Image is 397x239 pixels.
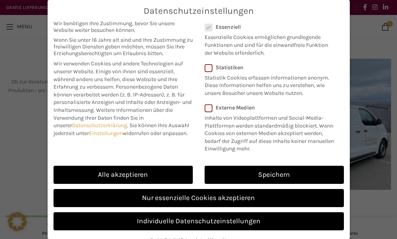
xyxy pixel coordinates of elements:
label: Essenziell [205,24,334,30]
label: Externe Medien [205,104,339,111]
a: Speichern [205,166,344,184]
label: Statistiken [205,64,334,71]
span: Sie können Ihre Auswahl jederzeit unter widerrufen oder anpassen. [54,122,189,137]
span: Personenbezogene Daten können verarbeitet werden (z. B. IP-Adressen), z. B. für personalisierte A... [54,83,192,113]
a: Alle akzeptieren [54,166,193,184]
span: Wenn Sie unter 16 Jahre alt sind und Ihre Zustimmung zu freiwilligen Diensten geben möchten, müss... [54,37,193,57]
span: Wir verwenden Cookies und andere Technologien auf unserer Website. Einige von ihnen sind essenzie... [54,60,183,90]
a: Datenschutzerklärung [72,122,127,129]
a: Einstellungen [89,130,123,137]
span: Wir benötigen Ihre Zustimmung, bevor Sie unsere Website weiter besuchen können. [54,20,193,33]
a: Individuelle Datenschutzeinstellungen [54,212,344,230]
p: Essenzielle Cookies ermöglichen grundlegende Funktionen und sind für die einwandfreie Funktion de... [205,30,334,57]
span: Weitere Informationen über die Verwendung Ihrer Daten finden Sie in unserer . [54,107,173,129]
p: Statistik Cookies erfassen Informationen anonym. Diese Informationen helfen uns zu verstehen, wie... [205,71,334,97]
span: Datenschutzeinstellungen [144,6,254,16]
p: Inhalte von Videoplattformen und Social-Media-Plattformen werden standardmäßig blockiert. Wenn Co... [205,111,339,153]
a: Nur essenzielle Cookies akzeptieren [54,189,344,207]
